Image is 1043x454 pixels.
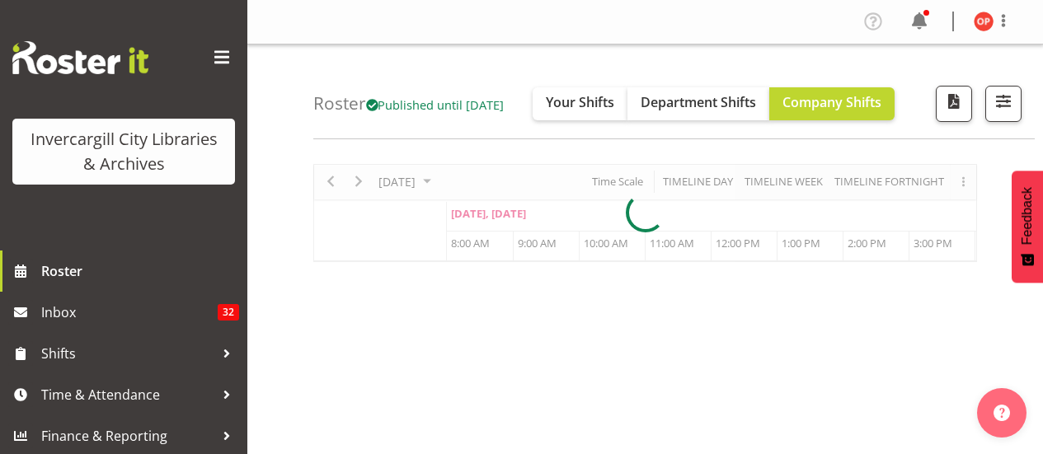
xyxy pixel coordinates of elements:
[985,86,1022,122] button: Filter Shifts
[627,87,769,120] button: Department Shifts
[1012,171,1043,283] button: Feedback - Show survey
[782,93,881,111] span: Company Shifts
[41,259,239,283] span: Roster
[1020,187,1035,245] span: Feedback
[313,94,505,113] h4: Roster
[533,87,627,120] button: Your Shifts
[218,304,239,321] span: 32
[546,93,614,111] span: Your Shifts
[41,300,218,325] span: Inbox
[936,86,972,122] button: Download a PDF of the roster for the current day
[994,405,1010,421] img: help-xxl-2.png
[12,41,148,74] img: Rosterit website logo
[641,93,756,111] span: Department Shifts
[974,12,994,31] img: oshadha-perera11685.jpg
[29,127,218,176] div: Invercargill City Libraries & Archives
[41,382,214,407] span: Time & Attendance
[41,341,214,366] span: Shifts
[366,96,505,113] span: Published until [DATE]
[41,424,214,448] span: Finance & Reporting
[769,87,895,120] button: Company Shifts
